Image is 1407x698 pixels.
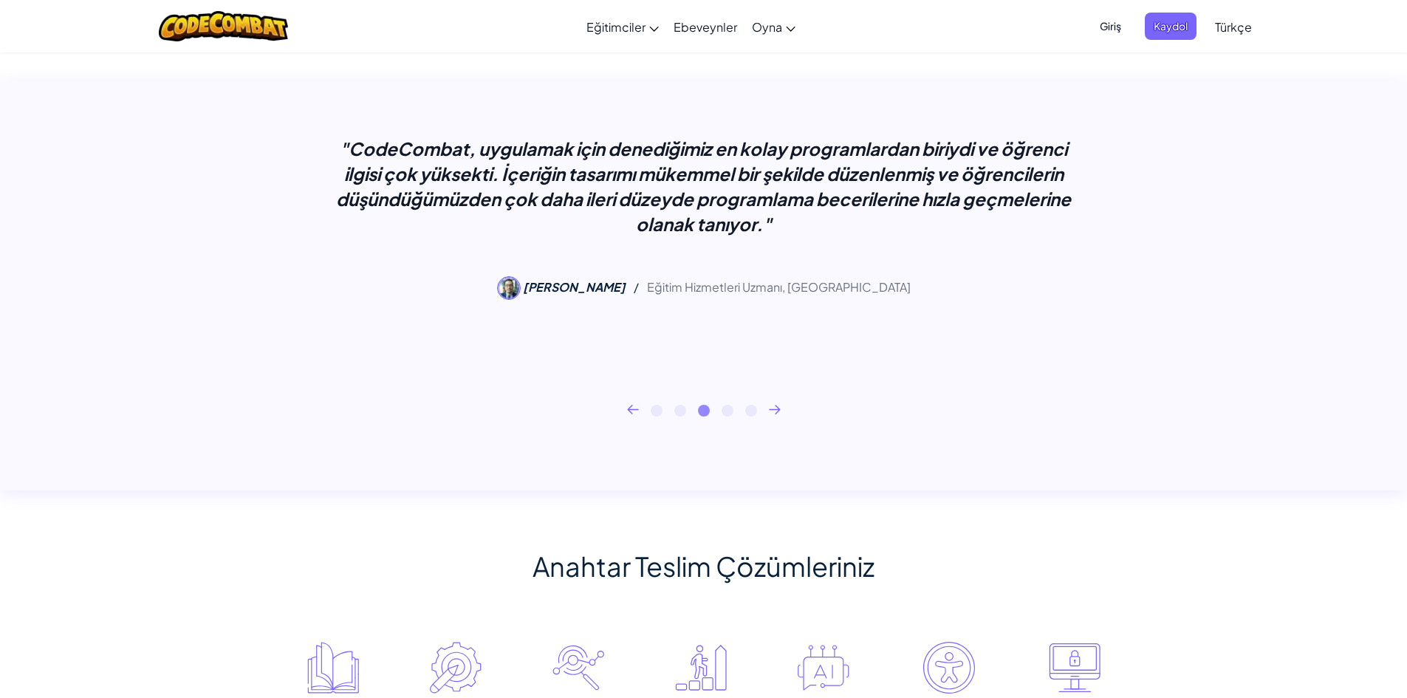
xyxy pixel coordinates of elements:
span: Eğitimciler [586,19,646,35]
img: Vector image to illustrate Professional Development [675,642,727,694]
img: Vector image to illustrate Privacy & Security [1049,642,1100,694]
button: 3 [698,405,710,417]
span: / [628,279,645,295]
button: 4 [722,405,733,417]
span: Eğitim Hizmetleri Uzmanı, [GEOGRAPHIC_DATA] [647,279,911,295]
img: Vector image to illustrate Core Curriculum [307,642,359,694]
button: 2 [674,405,686,417]
span: Türkçe [1215,19,1252,35]
a: Ebeveynler [666,7,744,47]
span: Anahtar Teslim Çözümleriniz [533,550,874,583]
button: Kaydol [1145,13,1197,40]
span: [PERSON_NAME] [523,279,626,295]
img: CodeCombat logo [159,11,288,41]
button: 5 [745,405,757,417]
p: "CodeCombat, uygulamak için denediğimiz en kolay programlardan biriydi ve öğrenci ilgisi çok yüks... [335,136,1073,236]
img: Vector image to illustrate Data & Insights [552,642,604,694]
a: Eğitimciler [579,7,666,47]
img: Vector image to illustrate Accessibility & Representation [923,642,975,694]
span: Oyna [752,19,782,35]
button: Giriş [1091,13,1130,40]
button: 1 [651,405,663,417]
img: Vector image to illustrate Tools & Resources [430,642,482,694]
img: Steve Kong [497,276,521,300]
a: Türkçe [1208,7,1259,47]
img: Vector image to illustrate AI Support & Acceleration [798,642,849,694]
a: Oyna [744,7,803,47]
